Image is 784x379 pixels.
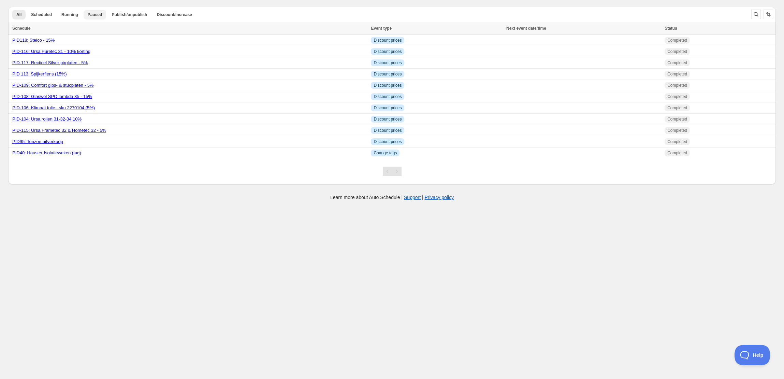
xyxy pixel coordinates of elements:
[667,139,687,144] span: Completed
[61,12,78,17] span: Running
[12,26,30,31] span: Schedule
[374,94,402,99] span: Discount prices
[667,105,687,111] span: Completed
[764,10,773,19] button: Sort the results
[374,150,397,156] span: Change tags
[12,94,92,99] a: PID-108: Glaswol SPO lambda 35 - 15%
[12,71,67,76] a: PID 113: Spijkerflens (15%)
[12,60,88,65] a: PID-117: Recticel Silver pirplaten - 5%
[12,128,106,133] a: PID-115: Ursa Frametec 32 & Hometec 32 - 5%
[667,94,687,99] span: Completed
[12,116,82,122] a: PID-104: Ursa rollen 31-32-34 10%
[751,10,761,19] button: Search and filter results
[667,150,687,156] span: Completed
[374,139,402,144] span: Discount prices
[404,195,421,200] a: Support
[112,12,147,17] span: Publish/unpublish
[383,167,402,176] nav: Pagination
[374,38,402,43] span: Discount prices
[735,345,770,365] iframe: Toggle Customer Support
[12,83,93,88] a: PID-109: Comfort gips- & stucplaten - 5%
[667,49,687,54] span: Completed
[12,105,95,110] a: PID-106: Klimaat folie : sku 2270104 (5%)
[371,26,392,31] span: Event type
[374,105,402,111] span: Discount prices
[374,49,402,54] span: Discount prices
[12,38,55,43] a: PID118: Steico - 15%
[667,71,687,77] span: Completed
[374,83,402,88] span: Discount prices
[667,60,687,66] span: Completed
[667,38,687,43] span: Completed
[16,12,21,17] span: All
[12,150,81,155] a: PID40: Hauster Isolatieweken (tag)
[12,49,90,54] a: PID-116: Ursa Puretec 31 - 10% korting
[665,26,677,31] span: Status
[667,128,687,133] span: Completed
[12,139,63,144] a: PID95: Tonzon uitverkoop
[667,83,687,88] span: Completed
[374,116,402,122] span: Discount prices
[157,12,192,17] span: Discount/increase
[31,12,52,17] span: Scheduled
[374,71,402,77] span: Discount prices
[425,195,454,200] a: Privacy policy
[330,194,454,201] p: Learn more about Auto Schedule | |
[506,26,546,31] span: Next event date/time
[88,12,102,17] span: Paused
[374,128,402,133] span: Discount prices
[374,60,402,66] span: Discount prices
[667,116,687,122] span: Completed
